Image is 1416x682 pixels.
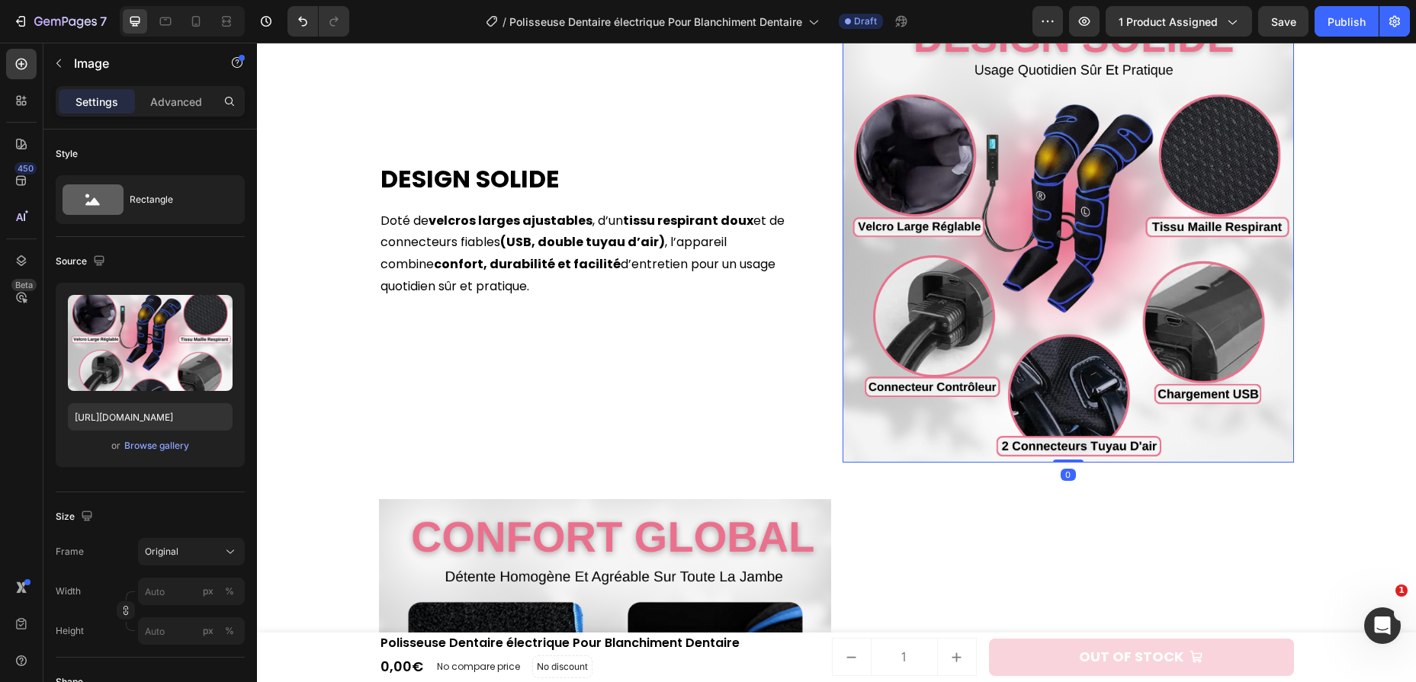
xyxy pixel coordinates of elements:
[1258,6,1308,37] button: Save
[203,584,214,598] div: px
[14,162,37,175] div: 450
[138,538,245,565] button: Original
[138,617,245,645] input: px%
[614,596,681,632] input: quantity
[503,14,506,30] span: /
[56,624,84,638] label: Height
[509,14,802,30] span: Polisseuse Dentaire électrique Pour Blanchiment Dentaire
[220,582,239,600] button: px
[822,602,926,626] div: Out of stock
[56,507,96,527] div: Size
[225,584,234,598] div: %
[56,545,84,559] label: Frame
[56,584,81,598] label: Width
[111,437,120,455] span: or
[56,147,78,161] div: Style
[122,591,490,610] h1: Polisseuse Dentaire électrique Pour Blanchiment Dentaire
[68,403,233,431] input: https://example.com/image.jpg
[287,6,349,37] div: Undo/Redo
[150,94,202,110] p: Advanced
[145,545,178,559] span: Original
[257,43,1416,682] iframe: Design area
[124,439,189,453] div: Browse gallery
[199,622,217,640] button: %
[68,295,233,391] img: preview-image
[732,596,1037,632] button: Out of stock
[203,624,214,638] div: px
[220,622,239,640] button: px
[180,620,263,629] p: No compare price
[100,12,107,30] p: 7
[124,438,190,453] button: Browse gallery
[1271,15,1296,28] span: Save
[122,610,168,638] div: 0,00€
[225,624,234,638] div: %
[199,582,217,600] button: %
[1119,14,1218,30] span: 1 product assigned
[366,169,496,187] strong: tissu respirant doux
[576,596,614,632] button: decrement
[75,94,118,110] p: Settings
[11,279,37,291] div: Beta
[1364,607,1401,644] iframe: Intercom live chat
[1106,6,1252,37] button: 1 product assigned
[130,182,223,217] div: Rectangle
[74,54,204,72] p: Image
[177,213,364,230] strong: confort, durabilité et facilité
[681,596,719,632] button: increment
[854,14,877,28] span: Draft
[56,251,108,272] div: Source
[1315,6,1379,37] button: Publish
[138,578,245,605] input: px%
[1395,584,1408,597] span: 1
[804,426,819,438] div: 0
[280,617,331,631] p: No discount
[6,6,114,37] button: 7
[243,191,408,208] strong: (USB, double tuyau d’air)
[1328,14,1366,30] div: Publish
